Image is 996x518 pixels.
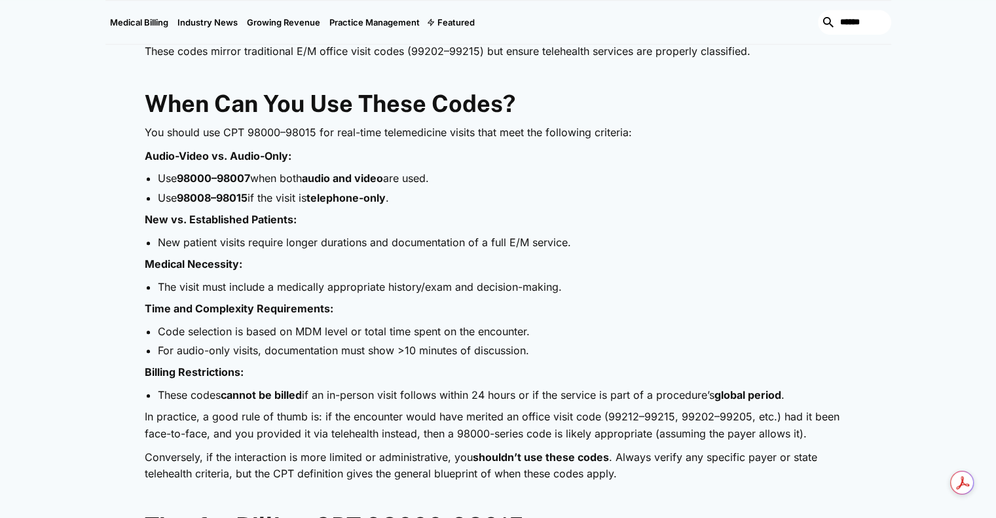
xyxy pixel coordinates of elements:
[145,257,242,270] strong: Medical Necessity:
[173,1,242,44] a: Industry News
[145,149,291,162] strong: Audio-Video vs. Audio-Only:
[158,235,852,250] li: New patient visits require longer durations and documentation of a full E/M service.
[221,388,302,401] strong: cannot be billed
[145,302,333,315] strong: Time and Complexity Requirements:
[325,1,424,44] a: Practice Management
[145,365,244,379] strong: Billing Restrictions:
[145,409,852,442] p: In practice, a good rule of thumb is: if the encounter would have merited an office visit code (9...
[424,1,479,44] div: Featured
[158,343,852,358] li: For audio-only visits, documentation must show >10 minutes of discussion.
[158,171,852,185] li: Use when both are used.
[177,172,250,185] strong: 98000–98007
[158,280,852,294] li: The visit must include a medically appropriate history/exam and decision-making.
[158,191,852,205] li: Use if the visit is .
[145,90,515,117] strong: When Can You Use These Codes?
[145,43,852,60] p: These codes mirror traditional E/M office visit codes (99202–99215) but ensure telehealth service...
[306,191,386,204] strong: telephone-only
[714,388,781,401] strong: global period
[437,17,475,28] div: Featured
[177,191,248,204] strong: 98008–98015
[158,388,852,402] li: These codes if an in-person visit follows within 24 hours or if the service is part of a procedur...
[145,213,297,226] strong: New vs. Established Patients:
[242,1,325,44] a: Growing Revenue
[145,66,852,83] p: ‍
[158,324,852,339] li: Code selection is based on MDM level or total time spent on the encounter.
[145,449,852,483] p: Conversely, if the interaction is more limited or administrative, you . Always verify any specifi...
[145,124,852,141] p: You should use CPT 98000–98015 for real-time telemedicine visits that meet the following criteria:
[105,1,173,44] a: Medical Billing
[145,489,852,506] p: ‍
[302,172,383,185] strong: audio and video
[473,451,609,464] strong: shouldn’t use these codes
